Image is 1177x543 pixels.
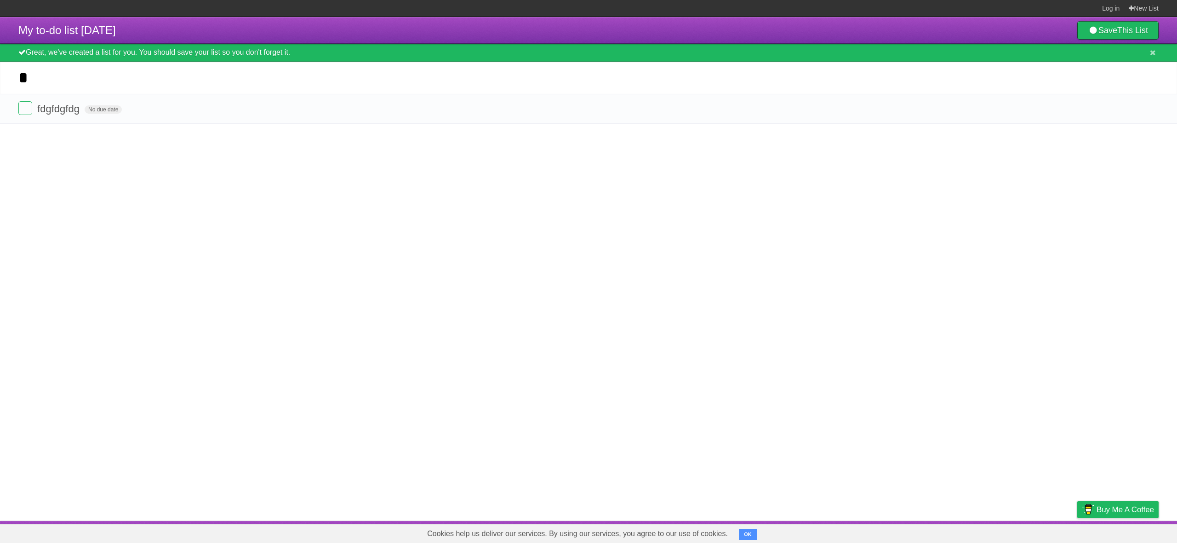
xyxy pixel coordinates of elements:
span: fdgfdgfdg [37,103,82,115]
span: Cookies help us deliver our services. By using our services, you agree to our use of cookies. [418,525,737,543]
label: Done [18,101,32,115]
span: Buy me a coffee [1097,502,1154,518]
a: SaveThis List [1077,21,1159,40]
a: Buy me a coffee [1077,501,1159,518]
button: OK [739,529,757,540]
span: No due date [85,105,122,114]
a: Terms [1034,523,1054,541]
b: This List [1117,26,1148,35]
a: Privacy [1065,523,1089,541]
img: Buy me a coffee [1082,502,1094,517]
a: About [955,523,974,541]
a: Suggest a feature [1101,523,1159,541]
a: Developers [985,523,1023,541]
span: My to-do list [DATE] [18,24,116,36]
